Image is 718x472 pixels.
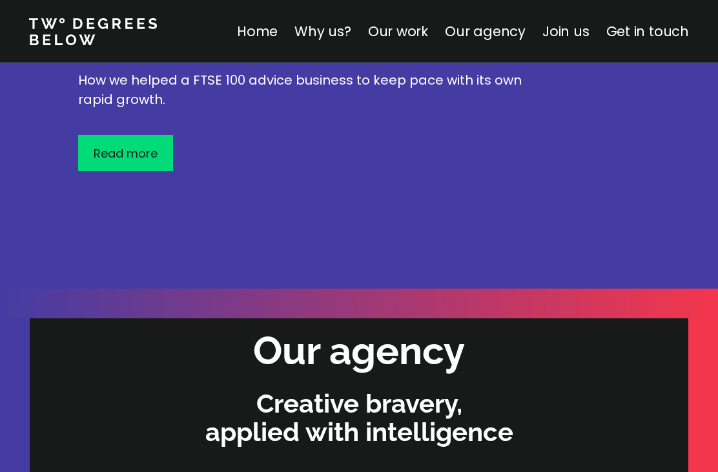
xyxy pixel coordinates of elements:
a: Home [237,22,278,41]
p: Read more [94,145,158,162]
a: Get in touch [606,22,689,41]
p: Creative bravery, applied with intelligence [36,389,682,446]
a: Join us [542,22,590,41]
a: Why us? [294,22,351,41]
a: Our agency [445,22,526,41]
a: Our work [368,22,428,41]
p: How we helped a FTSE 100 advice business to keep pace with its own rapid growth. [78,70,530,109]
h2: Our agency [253,325,465,377]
